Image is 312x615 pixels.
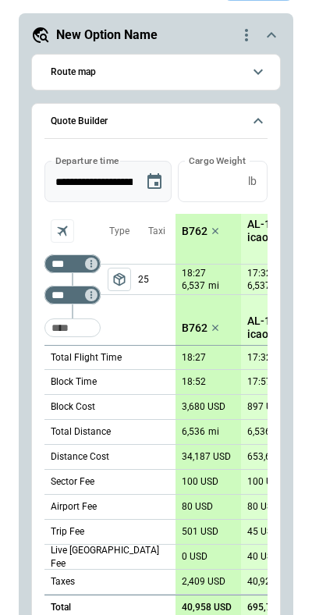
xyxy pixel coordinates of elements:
p: 40,958 USD [182,602,232,613]
p: lb [248,175,257,188]
p: Live [GEOGRAPHIC_DATA] Fee [51,544,175,571]
p: 501 USD [182,526,218,538]
p: 653,628 USD [247,451,302,463]
button: left aligned [108,268,131,291]
p: Block Cost [51,400,95,414]
p: 695,715 USD [247,602,303,613]
button: Choose date, selected date is Jun 20, 2025 [139,166,170,197]
p: Trip Fee [51,525,84,539]
p: Type [109,225,129,238]
div: Too short [44,254,101,273]
p: 6,536 [182,426,205,438]
button: New Option Namequote-option-actions [31,26,281,44]
p: 17:32 [247,268,271,279]
p: B762 [182,322,207,335]
p: Taxes [51,575,75,588]
p: 40,924 USD [247,576,296,588]
span: package_2 [112,272,127,287]
p: 34,187 USD [182,451,231,463]
p: 3,680 USD [182,401,225,413]
p: 897 USD [247,401,284,413]
p: 6,537 [247,279,271,293]
h6: Total [51,603,71,613]
p: Taxi [148,225,165,238]
p: 40 USD [247,551,278,563]
p: 2,409 USD [182,576,225,588]
p: Distance Cost [51,450,109,464]
p: 17:57 [247,376,271,388]
div: quote-option-actions [237,26,256,44]
span: Type of sector [108,268,131,291]
p: B762 [182,225,207,238]
p: 45 USD [247,526,278,538]
p: AL-1- icao [247,218,290,244]
p: Sector Fee [51,475,94,489]
p: 6,536 [247,426,271,438]
h6: Route map [51,67,96,77]
p: mi [208,425,219,439]
p: 80 USD [247,501,278,513]
p: 18:27 [182,268,206,279]
p: mi [208,279,219,293]
label: Departure time [55,154,119,167]
p: 18:52 [182,376,206,388]
p: Block Time [51,375,97,389]
p: 100 USD [247,476,284,488]
p: 100 USD [182,476,218,488]
h6: Quote Builder [51,116,108,126]
p: Airport Fee [51,500,97,514]
div: Too short [44,286,101,304]
p: 0 USD [182,551,207,563]
button: Route map [44,55,268,90]
p: 80 USD [182,501,213,513]
p: 18:27 [182,352,206,364]
p: 17:32 [247,352,271,364]
p: AL-1- icao [247,315,290,341]
span: Aircraft selection [51,219,74,243]
p: 25 [138,265,175,294]
p: 6,537 [182,279,205,293]
h5: New Option Name [56,27,158,44]
label: Cargo Weight [189,154,246,167]
p: Total Flight Time [51,351,122,364]
button: Quote Builder [44,104,268,140]
p: Total Distance [51,425,111,439]
div: Too short [44,318,101,337]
